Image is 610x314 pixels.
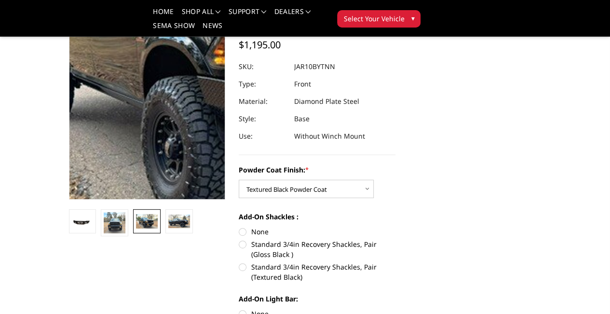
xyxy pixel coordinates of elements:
a: shop all [182,8,221,22]
dt: SKU: [239,58,287,75]
a: News [203,22,222,36]
img: 2010-2018 Ram 2500-3500 - FT Series - Base Front Bumper [104,212,125,233]
a: Support [229,8,267,22]
span: $1,195.00 [239,38,281,51]
dd: Base [294,110,310,128]
img: 2010-2018 Ram 2500-3500 - FT Series - Base Front Bumper [168,214,190,228]
iframe: Chat Widget [562,268,610,314]
label: Powder Coat Finish: [239,165,395,175]
dd: Without Winch Mount [294,128,365,145]
a: Home [153,8,174,22]
dd: JAR10BYTNN [294,58,335,75]
span: ▾ [411,13,414,23]
label: Standard 3/4in Recovery Shackles, Pair (Textured Black) [239,262,395,282]
img: 2010-2018 Ram 2500-3500 - FT Series - Base Front Bumper [72,217,94,227]
span: Select Your Vehicle [343,14,404,24]
a: SEMA Show [153,22,195,36]
label: Add-On Shackles : [239,212,395,222]
img: 2010-2018 Ram 2500-3500 - FT Series - Base Front Bumper [136,214,158,228]
label: None [239,227,395,237]
dt: Style: [239,110,287,128]
dd: Diamond Plate Steel [294,93,359,110]
label: Add-On Light Bar: [239,294,395,304]
dt: Material: [239,93,287,110]
dt: Use: [239,128,287,145]
a: Dealers [274,8,311,22]
dt: Type: [239,75,287,93]
dd: Front [294,75,311,93]
label: Standard 3/4in Recovery Shackles, Pair (Gloss Black ) [239,239,395,259]
button: Select Your Vehicle [337,10,420,28]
